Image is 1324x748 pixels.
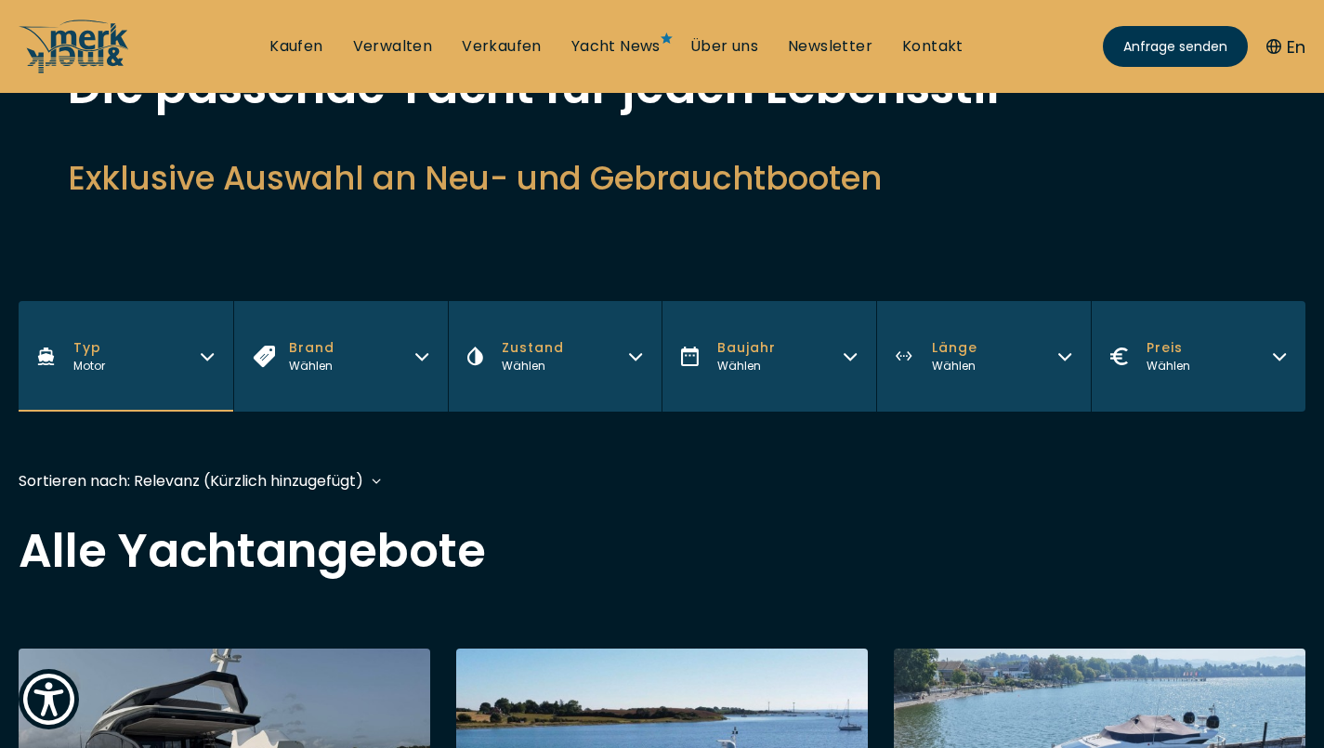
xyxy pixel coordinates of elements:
a: Newsletter [788,36,872,57]
div: Sortieren nach: Relevanz (Kürzlich hinzugefügt) [19,469,363,492]
a: Verkaufen [462,36,542,57]
span: Motor [73,358,105,374]
div: Wählen [1147,358,1190,374]
a: Kaufen [269,36,322,57]
a: Verwalten [353,36,433,57]
span: Brand [289,338,334,358]
span: Typ [73,338,105,358]
button: Show Accessibility Preferences [19,669,79,729]
button: TypMotor [19,301,233,412]
span: Baujahr [717,338,776,358]
a: Über uns [690,36,758,57]
button: ZustandWählen [448,301,662,412]
h2: Exklusive Auswahl an Neu- und Gebrauchtbooten [68,155,1257,201]
button: En [1266,34,1305,59]
a: Yacht News [571,36,661,57]
h2: Alle Yachtangebote [19,528,1305,574]
div: Wählen [717,358,776,374]
span: Preis [1147,338,1190,358]
button: PreisWählen [1091,301,1305,412]
div: Wählen [502,358,564,374]
div: Wählen [289,358,334,374]
div: Wählen [932,358,977,374]
span: Länge [932,338,977,358]
button: LängeWählen [876,301,1091,412]
span: Zustand [502,338,564,358]
a: Kontakt [902,36,964,57]
h1: Die passende Yacht für jeden Lebensstil [68,64,1257,111]
button: BrandWählen [233,301,448,412]
button: BaujahrWählen [662,301,876,412]
a: Anfrage senden [1103,26,1248,67]
span: Anfrage senden [1123,37,1227,57]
